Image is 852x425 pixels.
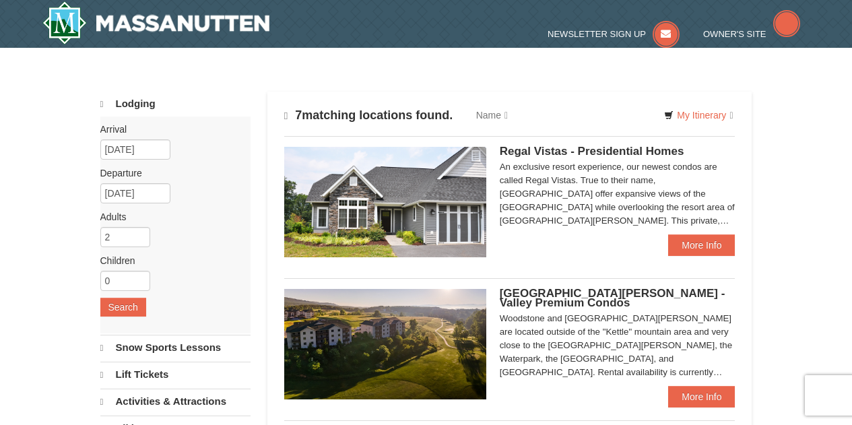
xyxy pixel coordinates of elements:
[100,254,240,267] label: Children
[548,29,646,39] span: Newsletter Sign Up
[100,210,240,224] label: Adults
[500,160,735,228] div: An exclusive resort experience, our newest condos are called Regal Vistas. True to their name, [G...
[100,166,240,180] label: Departure
[703,29,766,39] span: Owner's Site
[100,123,240,136] label: Arrival
[500,287,725,309] span: [GEOGRAPHIC_DATA][PERSON_NAME] - Valley Premium Condos
[100,298,146,317] button: Search
[100,389,251,414] a: Activities & Attractions
[500,312,735,379] div: Woodstone and [GEOGRAPHIC_DATA][PERSON_NAME] are located outside of the "Kettle" mountain area an...
[284,147,486,257] img: 19218991-1-902409a9.jpg
[100,335,251,360] a: Snow Sports Lessons
[100,92,251,117] a: Lodging
[668,386,735,407] a: More Info
[500,145,684,158] span: Regal Vistas - Presidential Homes
[655,105,742,125] a: My Itinerary
[466,102,518,129] a: Name
[42,1,270,44] a: Massanutten Resort
[284,289,486,399] img: 19219041-4-ec11c166.jpg
[42,1,270,44] img: Massanutten Resort Logo
[100,362,251,387] a: Lift Tickets
[548,29,680,39] a: Newsletter Sign Up
[668,234,735,256] a: More Info
[703,29,800,39] a: Owner's Site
